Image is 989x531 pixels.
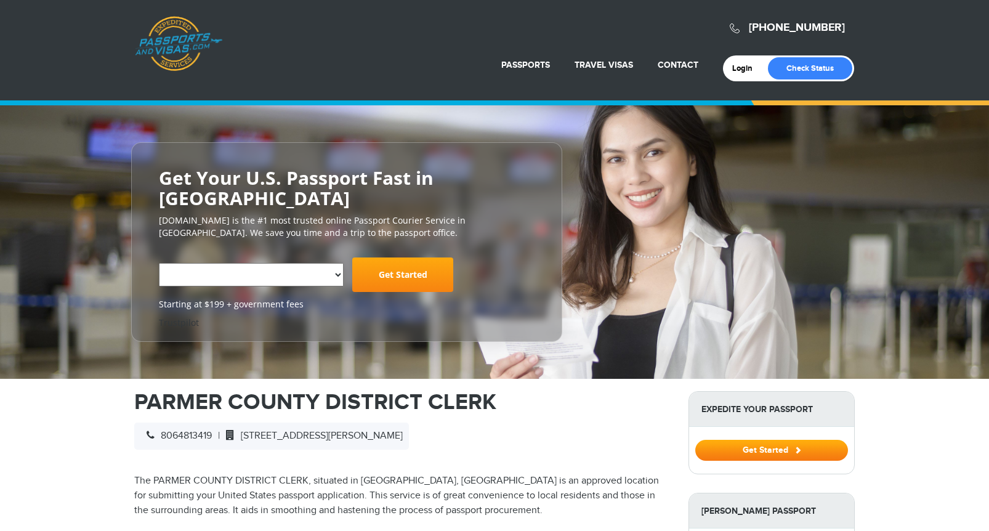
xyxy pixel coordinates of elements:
span: Starting at $199 + government fees [159,298,535,310]
h2: Get Your U.S. Passport Fast in [GEOGRAPHIC_DATA] [159,168,535,208]
a: [PHONE_NUMBER] [749,21,845,34]
button: Get Started [695,440,848,461]
a: Get Started [695,445,848,455]
strong: Expedite Your Passport [689,392,854,427]
h1: PARMER COUNTY DISTRICT CLERK [134,391,670,413]
div: | [134,423,409,450]
span: [STREET_ADDRESS][PERSON_NAME] [220,430,403,442]
a: Passports & [DOMAIN_NAME] [135,16,222,71]
p: [DOMAIN_NAME] is the #1 most trusted online Passport Courier Service in [GEOGRAPHIC_DATA]. We sav... [159,214,535,239]
a: Login [732,63,761,73]
a: Passports [501,60,550,70]
a: Travel Visas [575,60,633,70]
strong: [PERSON_NAME] Passport [689,493,854,529]
a: Get Started [352,257,453,292]
span: 8064813419 [140,430,212,442]
a: Trustpilot [159,317,199,328]
a: Contact [658,60,698,70]
a: Check Status [768,57,852,79]
p: The PARMER COUNTY DISTRICT CLERK, situated in [GEOGRAPHIC_DATA], [GEOGRAPHIC_DATA] is an approved... [134,474,670,518]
